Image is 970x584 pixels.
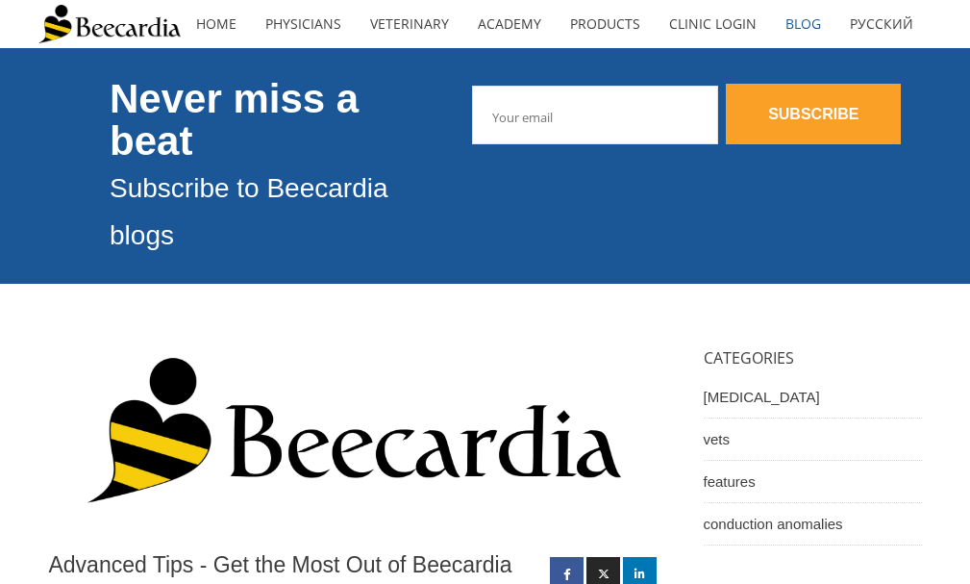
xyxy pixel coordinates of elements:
[704,347,794,368] span: CATEGORIES
[48,342,659,535] img: Advanced Tips - Get the Most Out of Beecardia
[110,173,388,250] span: Subscribe to Beecardia blogs
[356,2,463,46] a: Veterinary
[251,2,356,46] a: Physicians
[704,461,922,503] a: features
[704,376,922,419] a: [MEDICAL_DATA]
[556,2,655,46] a: Products
[38,5,180,43] img: Beecardia
[48,552,540,579] h1: Advanced Tips - Get the Most Out of Beecardia
[182,2,251,46] a: home
[463,2,556,46] a: Academy
[835,2,928,46] a: Русский
[472,86,718,144] input: Your email
[704,419,922,461] a: vets
[704,503,922,546] a: conduction anomalies
[726,84,901,144] a: SUBSCRIBE
[771,2,835,46] a: Blog
[110,76,359,164] span: Never miss a beat
[655,2,771,46] a: Clinic Login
